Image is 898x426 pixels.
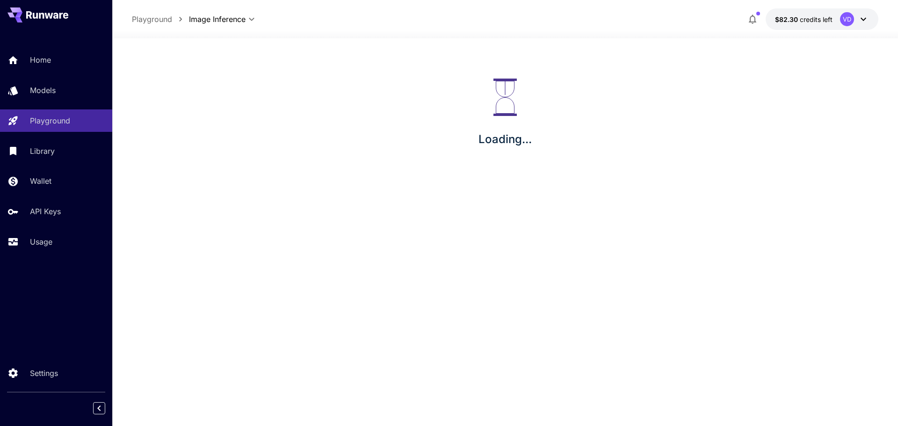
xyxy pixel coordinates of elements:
[800,15,833,23] span: credits left
[30,145,55,157] p: Library
[766,8,878,30] button: $82.3048VD
[30,206,61,217] p: API Keys
[775,15,800,23] span: $82.30
[30,368,58,379] p: Settings
[100,400,112,417] div: Collapse sidebar
[30,85,56,96] p: Models
[840,12,854,26] div: VD
[93,402,105,414] button: Collapse sidebar
[132,14,172,25] a: Playground
[30,236,52,247] p: Usage
[478,131,532,148] p: Loading...
[189,14,246,25] span: Image Inference
[30,175,51,187] p: Wallet
[30,115,70,126] p: Playground
[775,14,833,24] div: $82.3048
[30,54,51,65] p: Home
[132,14,189,25] nav: breadcrumb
